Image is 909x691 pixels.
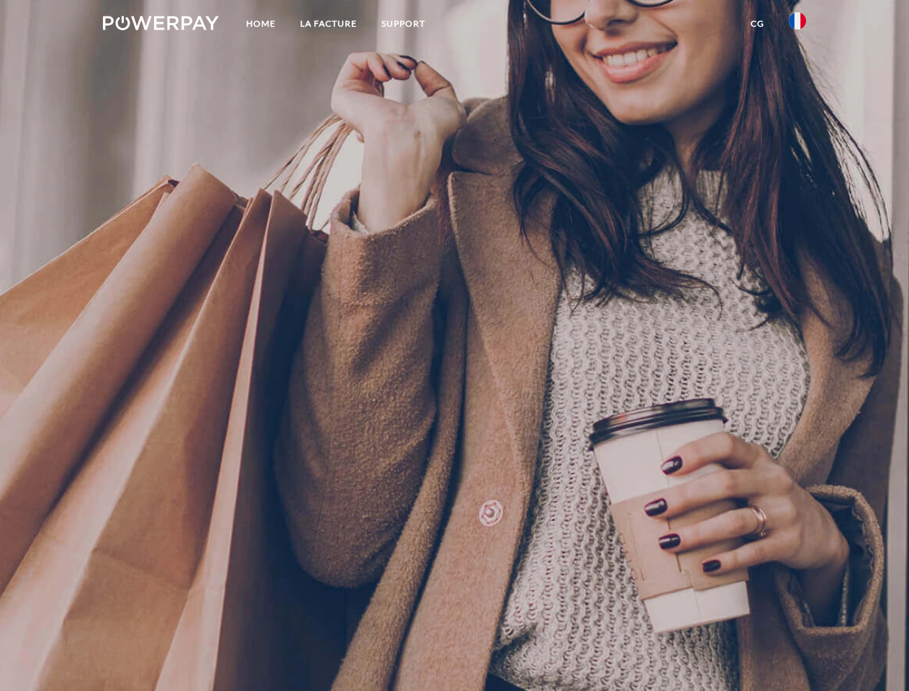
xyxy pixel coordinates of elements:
[369,11,438,37] a: Support
[288,11,369,37] a: LA FACTURE
[103,16,219,30] img: logo-powerpay-white.svg
[234,11,288,37] a: Home
[738,11,777,37] a: CG
[789,12,806,30] img: fr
